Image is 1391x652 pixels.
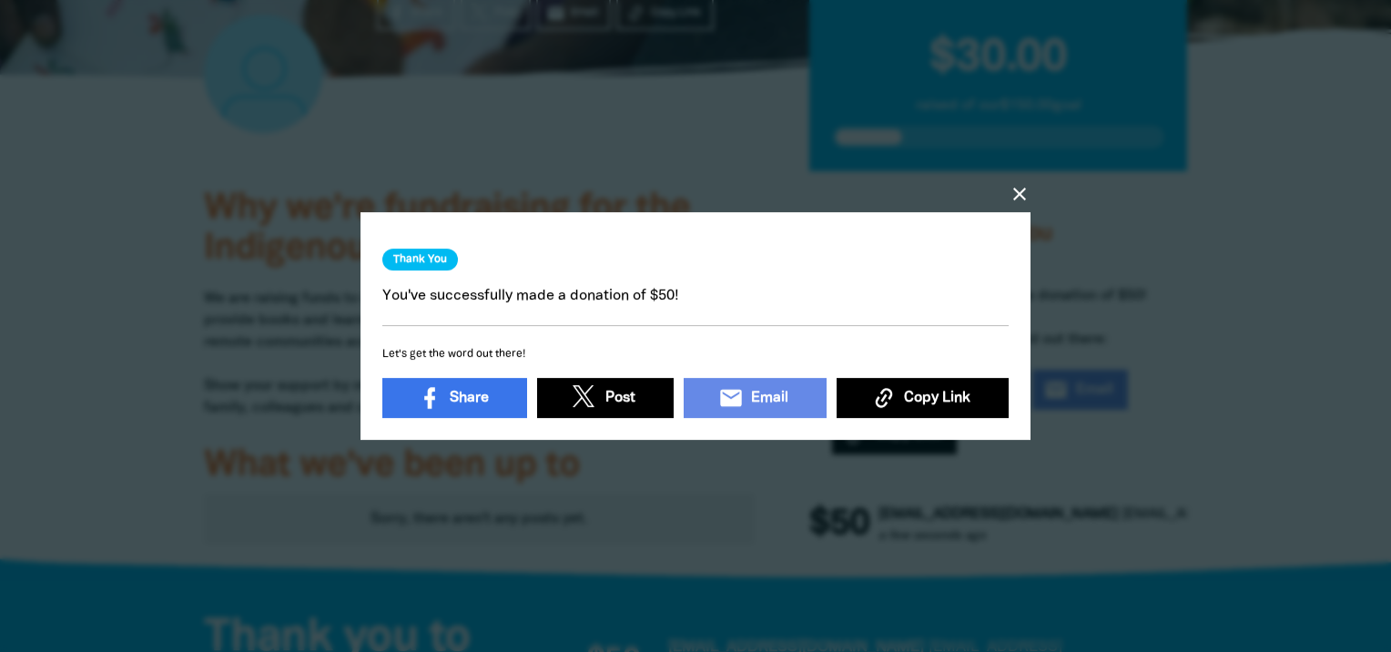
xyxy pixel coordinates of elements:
i: email [718,385,744,411]
a: Post [537,378,674,418]
span: Post [605,387,635,409]
p: You've successfully made a donation of $50! [382,285,1009,307]
h6: Let's get the word out there! [382,344,1009,364]
a: emailEmail [684,378,827,418]
button: close [1009,183,1031,205]
span: Email [751,387,788,409]
span: Copy Link [904,387,970,409]
button: Copy Link [837,378,1009,418]
span: Share [450,387,489,409]
h3: Thank You [382,249,458,270]
a: Share [382,378,527,418]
